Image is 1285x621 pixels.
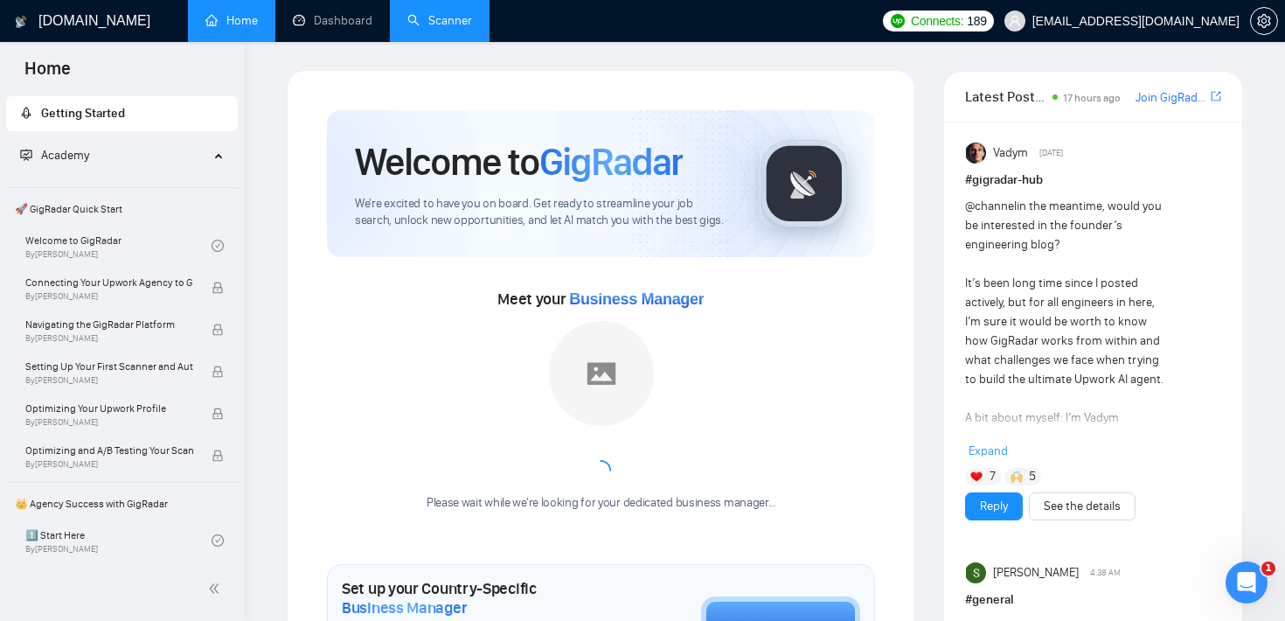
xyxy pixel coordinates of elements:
a: Welcome to GigRadarBy[PERSON_NAME] [25,227,212,265]
span: Getting Started [41,106,125,121]
span: user [1009,15,1021,27]
img: ❤️ [970,471,983,483]
span: check-circle [212,240,224,252]
img: 🙌 [1011,471,1023,483]
button: setting [1250,7,1278,35]
span: loading [587,457,615,485]
button: Reply [965,492,1023,520]
a: 1️⃣ Start HereBy[PERSON_NAME] [25,521,212,560]
img: upwork-logo.png [891,14,905,28]
li: Getting Started [6,96,238,131]
img: Vadym [966,143,987,164]
span: 5 [1029,468,1036,485]
img: gigradar-logo.png [761,140,848,227]
span: By [PERSON_NAME] [25,375,193,386]
span: lock [212,366,224,378]
span: Academy [41,148,89,163]
span: Vadym [993,143,1028,163]
span: lock [212,324,224,336]
a: See the details [1044,497,1121,516]
span: By [PERSON_NAME] [25,291,193,302]
a: searchScanner [407,13,472,28]
a: setting [1250,14,1278,28]
span: Business Manager [569,290,704,308]
span: Connects: [911,11,963,31]
span: 7 [990,468,996,485]
span: Business Manager [342,598,467,618]
img: logo [15,8,27,36]
button: See the details [1029,492,1136,520]
span: Meet your [497,290,704,309]
a: homeHome [205,13,258,28]
span: 👑 Agency Success with GigRadar [8,486,236,521]
span: By [PERSON_NAME] [25,417,193,428]
span: [DATE] [1039,145,1063,161]
span: lock [212,282,224,294]
span: 🚀 GigRadar Quick Start [8,192,236,227]
a: Join GigRadar Slack Community [1136,88,1207,108]
span: Navigating the GigRadar Platform [25,316,193,333]
span: double-left [208,580,226,597]
span: By [PERSON_NAME] [25,459,193,470]
span: Home [10,56,85,93]
a: export [1211,88,1221,105]
span: GigRadar [539,138,683,185]
img: placeholder.png [549,321,654,426]
span: By [PERSON_NAME] [25,333,193,344]
span: rocket [20,107,32,119]
span: check-circle [212,534,224,547]
span: [PERSON_NAME] [993,563,1079,583]
span: Connecting Your Upwork Agency to GigRadar [25,274,193,291]
span: 1 [1261,562,1275,576]
span: fund-projection-screen [20,149,32,161]
span: We're excited to have you on board. Get ready to streamline your job search, unlock new opportuni... [355,196,732,229]
span: Optimizing and A/B Testing Your Scanner for Better Results [25,442,193,459]
span: @channel [965,199,1017,213]
img: Sagar Mutha [966,562,987,583]
span: Expand [969,443,1008,458]
span: 17 hours ago [1063,92,1121,104]
span: Latest Posts from the GigRadar Community [965,86,1048,108]
span: 4:38 AM [1090,565,1121,581]
h1: # gigradar-hub [965,171,1221,190]
span: export [1211,89,1221,103]
h1: Welcome to [355,138,683,185]
a: Reply [980,497,1008,516]
span: lock [212,450,224,462]
div: Please wait while we're looking for your dedicated business manager... [416,495,786,512]
a: dashboardDashboard [293,13,372,28]
span: Setting Up Your First Scanner and Auto-Bidder [25,358,193,375]
span: 189 [967,11,986,31]
span: Academy [20,148,89,163]
span: lock [212,408,224,420]
span: Optimizing Your Upwork Profile [25,400,193,417]
span: setting [1251,14,1277,28]
h1: # general [965,590,1221,610]
iframe: Intercom live chat [1226,562,1268,604]
h1: Set up your Country-Specific [342,579,614,618]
